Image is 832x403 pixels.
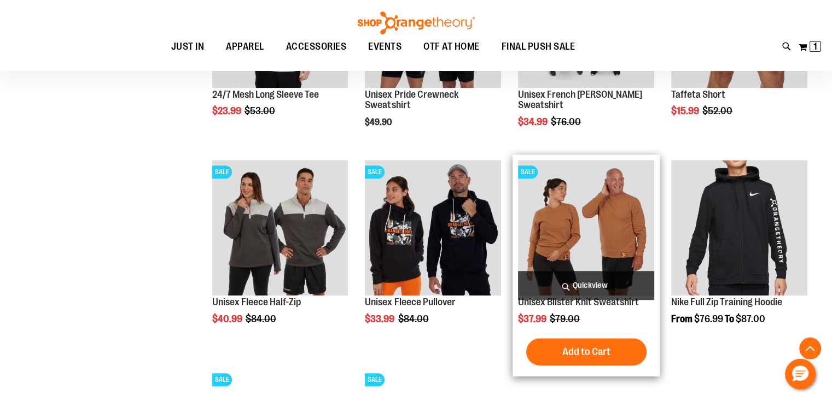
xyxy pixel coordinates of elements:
[513,155,660,377] div: product
[212,89,319,100] a: 24/7 Mesh Long Sleeve Tee
[171,34,205,59] span: JUST IN
[275,34,358,60] a: ACCESSORIES
[671,160,807,298] a: Product image for Nike Full Zip Training Hoodie
[246,313,278,324] span: $84.00
[518,89,642,111] a: Unisex French [PERSON_NAME] Sweatshirt
[398,313,430,324] span: $84.00
[212,297,301,307] a: Unisex Fleece Half-Zip
[365,160,501,298] a: Product image for Unisex Fleece PulloverSALE
[725,313,734,324] span: To
[212,105,243,116] span: $23.99
[365,117,393,127] span: $49.90
[365,89,458,111] a: Unisex Pride Crewneck Sweatshirt
[226,34,264,59] span: APPAREL
[518,297,639,307] a: Unisex Blister Knit Sweatshirt
[671,89,725,100] a: Taffeta Short
[813,41,817,52] span: 1
[368,34,402,59] span: EVENTS
[671,105,701,116] span: $15.99
[785,359,816,389] button: Hello, have a question? Let’s chat.
[671,160,807,296] img: Product image for Nike Full Zip Training Hoodie
[359,155,507,353] div: product
[423,34,480,59] span: OTF AT HOME
[212,160,348,296] img: Product image for Unisex Fleece Half Zip
[365,165,385,179] span: SALE
[736,313,765,324] span: $87.00
[562,346,610,358] span: Add to Cart
[694,313,723,324] span: $76.99
[666,155,813,353] div: product
[212,165,232,179] span: SALE
[671,313,693,324] span: From
[491,34,586,60] a: FINAL PUSH SALE
[526,338,647,365] button: Add to Cart
[518,160,654,296] img: Product image for Unisex Blister Knit Sweatshirt
[518,313,548,324] span: $37.99
[702,105,734,116] span: $52.00
[365,373,385,386] span: SALE
[365,297,455,307] a: Unisex Fleece Pullover
[212,373,232,386] span: SALE
[160,34,216,60] a: JUST IN
[518,116,549,127] span: $34.99
[286,34,347,59] span: ACCESSORIES
[365,160,501,296] img: Product image for Unisex Fleece Pullover
[245,105,277,116] span: $53.00
[671,297,782,307] a: Nike Full Zip Training Hoodie
[550,313,581,324] span: $79.00
[356,11,476,34] img: Shop Orangetheory
[365,313,396,324] span: $33.99
[207,155,354,353] div: product
[799,337,821,359] button: Back To Top
[412,34,491,60] a: OTF AT HOME
[518,271,654,300] a: Quickview
[518,165,538,179] span: SALE
[357,34,412,60] a: EVENTS
[212,160,348,298] a: Product image for Unisex Fleece Half ZipSALE
[502,34,575,59] span: FINAL PUSH SALE
[518,160,654,298] a: Product image for Unisex Blister Knit SweatshirtSALE
[551,116,583,127] span: $76.00
[212,313,244,324] span: $40.99
[215,34,275,59] a: APPAREL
